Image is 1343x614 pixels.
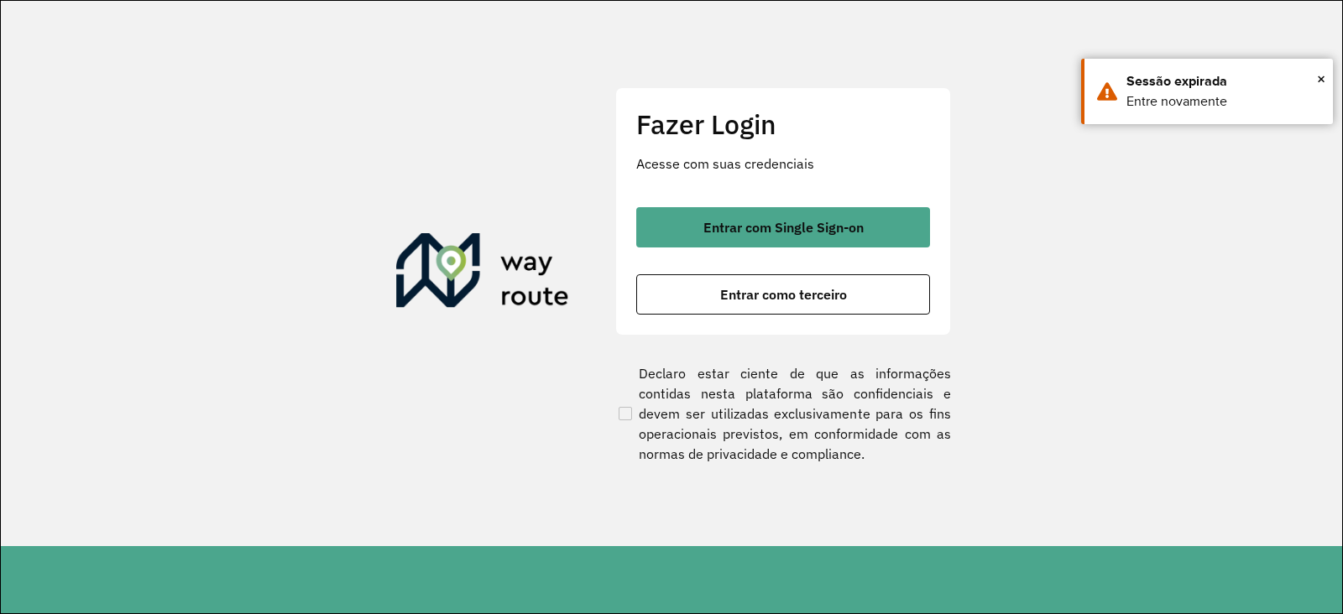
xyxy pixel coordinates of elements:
[1317,66,1325,91] button: Close
[1126,91,1320,112] div: Entre novamente
[636,153,930,174] p: Acesse com suas credenciais
[703,221,864,234] span: Entrar com Single Sign-on
[636,108,930,140] h2: Fazer Login
[720,288,847,301] span: Entrar como terceiro
[636,207,930,247] button: button
[636,274,930,315] button: button
[1126,71,1320,91] div: Sessão expirada
[1317,66,1325,91] span: ×
[615,363,951,464] label: Declaro estar ciente de que as informações contidas nesta plataforma são confidenciais e devem se...
[396,233,569,314] img: Roteirizador AmbevTech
